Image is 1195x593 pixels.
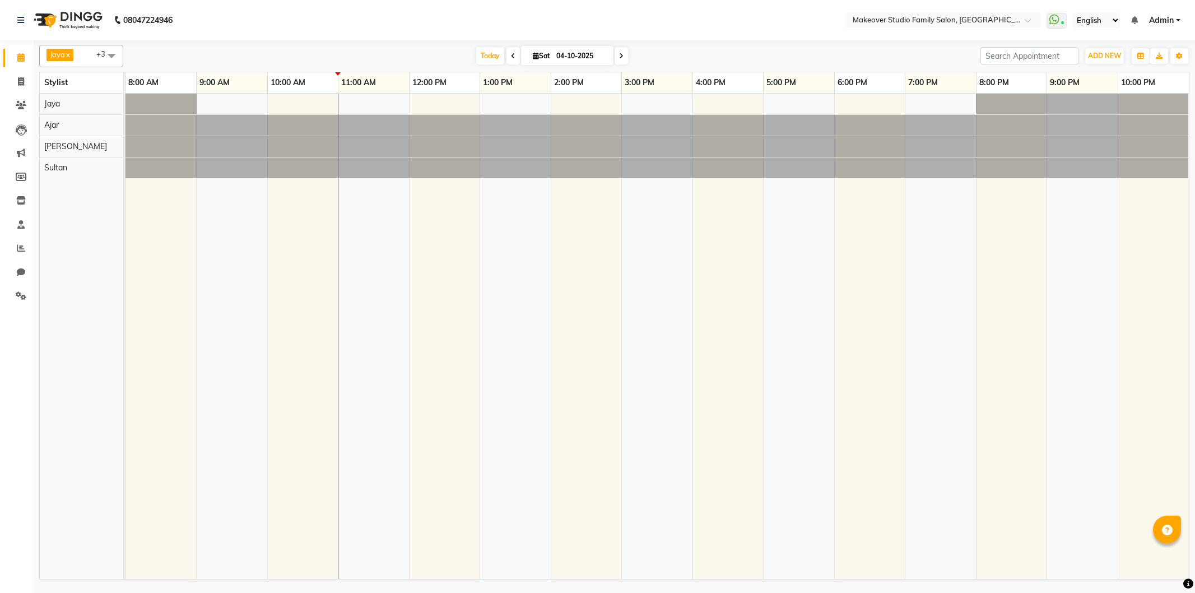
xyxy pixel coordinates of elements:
[835,75,870,91] a: 6:00 PM
[1085,48,1124,64] button: ADD NEW
[125,75,161,91] a: 8:00 AM
[480,75,515,91] a: 1:00 PM
[44,141,107,151] span: [PERSON_NAME]
[1047,75,1082,91] a: 9:00 PM
[1088,52,1121,60] span: ADD NEW
[44,163,67,173] span: Sultan
[410,75,449,91] a: 12:00 PM
[1118,75,1158,91] a: 10:00 PM
[1148,548,1184,582] iframe: chat widget
[764,75,799,91] a: 5:00 PM
[44,77,68,87] span: Stylist
[553,48,609,64] input: 2025-10-04
[268,75,308,91] a: 10:00 AM
[338,75,379,91] a: 11:00 AM
[476,47,504,64] span: Today
[551,75,587,91] a: 2:00 PM
[980,47,1078,64] input: Search Appointment
[530,52,553,60] span: Sat
[44,120,59,130] span: Ajar
[50,50,65,59] span: Jaya
[65,50,70,59] a: x
[622,75,657,91] a: 3:00 PM
[96,49,114,58] span: +3
[197,75,233,91] a: 9:00 AM
[905,75,941,91] a: 7:00 PM
[693,75,728,91] a: 4:00 PM
[44,99,60,109] span: Jaya
[123,4,173,36] b: 08047224946
[29,4,105,36] img: logo
[1149,15,1174,26] span: Admin
[977,75,1012,91] a: 8:00 PM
